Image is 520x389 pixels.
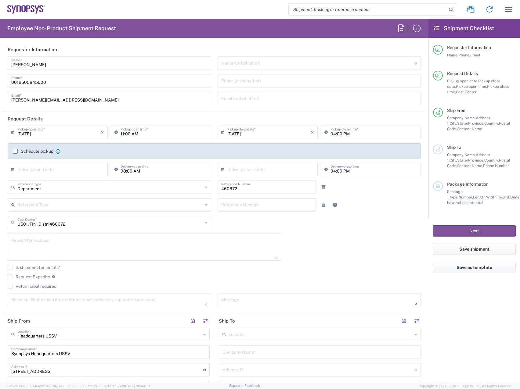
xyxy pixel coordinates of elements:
[447,152,476,157] span: Company Name,
[497,195,510,199] span: Height,
[447,45,491,50] span: Requester Information
[229,384,244,387] a: Support
[470,53,480,57] span: Email
[8,274,50,279] label: Request Expedite
[13,149,53,154] label: Schedule pickup
[447,189,463,199] span: Package 1:
[447,53,458,57] span: Name,
[433,244,516,255] button: Save shipment
[319,183,328,191] a: Remove Reference
[449,195,458,199] span: Type,
[473,195,486,199] span: Length,
[447,116,476,120] span: Company Name,
[484,121,499,126] span: Country,
[219,318,235,324] h2: Ship To
[484,158,499,162] span: Country,
[483,163,509,168] span: Phone Number
[457,121,484,126] span: State/Province,
[434,25,494,32] h2: Shipment Checklist
[8,284,56,289] label: Return label required
[447,182,489,187] span: Package Information
[457,163,483,168] span: Contact Name,
[331,201,339,209] a: Add Reference
[433,225,516,237] button: Next
[447,79,478,83] span: Pickup open date,
[289,4,447,15] input: Shipment, tracking or reference number
[447,71,478,76] span: Request Details
[447,108,467,113] span: Ship From
[124,384,150,388] span: [DATE] 08:44:20
[419,383,513,389] span: Copyright © [DATE]-[DATE] Agistix Inc., All Rights Reserved
[319,201,328,209] a: Remove Reference
[457,158,484,162] span: State/Province,
[450,158,457,162] span: City,
[458,53,470,57] span: Phone,
[101,127,104,137] i: ×
[450,121,457,126] span: City,
[8,265,60,270] label: Is shipment for Install?
[458,195,473,199] span: Number,
[244,384,260,387] a: Feedback
[457,127,482,131] span: Contact Name
[7,25,116,32] h2: Employee Non-Product Shipment Request
[456,84,487,89] span: Pickup open time,
[456,90,477,94] span: Cost Center
[8,116,43,122] h2: Request Details
[8,318,30,324] h2: Ship From
[311,127,314,137] i: ×
[433,262,516,273] button: Save as template
[7,384,81,388] span: Server: 2025.17.0-16a969492de
[83,384,150,388] span: Client: 2025.17.0-5dd568f
[8,47,57,53] h2: Requester Information
[447,145,461,150] span: Ship To
[57,384,81,388] span: [DATE] 09:51:12
[486,195,497,199] span: Width,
